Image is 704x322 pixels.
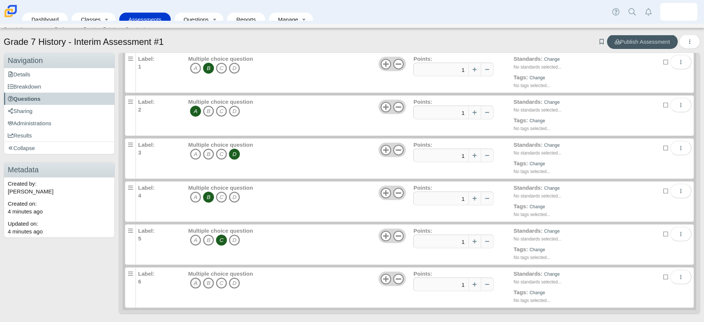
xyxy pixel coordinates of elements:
[514,126,550,131] small: No tags selected...
[216,192,227,203] i: C
[125,95,136,136] div: Drag handle
[514,228,543,234] b: Standards:
[125,52,136,93] div: Drag handle
[138,63,141,70] b: 1
[3,3,19,19] img: Carmen School of Science & Technology
[138,149,141,156] b: 3
[203,192,214,203] i: B
[4,105,114,117] a: Sharing
[530,204,545,209] a: Change
[8,96,40,102] span: Questions
[468,63,481,76] button: Increase
[615,39,670,45] span: Publish Assessment
[188,228,253,234] b: Multiple choice question
[4,197,114,218] div: Created on:
[514,56,543,62] b: Standards:
[138,278,141,285] b: 6
[413,185,432,191] b: Points:
[138,235,141,242] b: 5
[607,34,678,49] a: Publish Assessment
[413,56,432,62] b: Points:
[190,149,201,160] i: A
[75,13,101,26] a: Classes
[229,192,240,203] i: D
[231,13,261,26] a: Reports
[413,142,432,148] b: Points:
[670,98,691,112] button: More options
[514,246,528,252] b: Tags:
[514,117,528,123] b: Tags:
[216,149,227,160] i: C
[670,270,691,284] button: More options
[26,13,64,26] a: Dashboard
[216,235,227,246] i: C
[514,255,550,260] small: No tags selected...
[660,3,697,21] a: ryan.miller.3kvJtI
[514,142,543,148] b: Standards:
[190,192,201,203] i: A
[514,289,528,295] b: Tags:
[188,56,253,62] b: Multiple choice question
[514,160,528,166] b: Tags:
[514,83,550,88] small: No tags selected...
[4,129,114,142] a: Results
[8,208,43,215] time: Oct 15, 2025 at 8:56 AM
[481,235,494,248] button: Decrease
[679,34,700,49] button: More options
[138,56,154,62] b: Label:
[4,162,114,177] h3: Metadata
[530,290,545,295] a: Change
[413,228,432,234] b: Points:
[8,145,35,151] span: Collapse
[190,278,201,289] i: A
[138,142,154,148] b: Label:
[530,161,545,166] a: Change
[4,93,114,105] a: Questions
[203,63,214,74] i: B
[4,142,114,154] a: Collapse
[229,278,240,289] i: D
[123,13,167,26] a: Assessments
[673,6,685,18] img: ryan.miller.3kvJtI
[8,120,51,126] span: Administrations
[468,106,481,119] button: Increase
[299,13,309,26] a: Toggle expanded
[530,247,545,252] a: Change
[209,13,220,26] a: Toggle expanded
[544,57,560,62] a: Change
[670,227,691,241] button: More options
[4,36,164,48] h1: Grade 7 History - Interim Assessment #1
[216,63,227,74] i: C
[188,142,253,148] b: Multiple choice question
[138,106,141,113] b: 2
[544,229,560,234] a: Change
[190,63,201,74] i: A
[138,185,154,191] b: Label:
[229,235,240,246] i: D
[188,99,253,105] b: Multiple choice question
[514,279,561,285] small: No standards selected...
[8,108,33,114] span: Sharing
[203,278,214,289] i: B
[514,107,561,113] small: No standards selected...
[190,106,201,117] i: A
[8,71,30,77] span: Details
[481,192,494,205] button: Decrease
[514,270,543,277] b: Standards:
[3,14,19,20] a: Carmen School of Science & Technology
[640,4,657,20] a: Alerts
[8,228,43,235] time: Oct 15, 2025 at 8:56 AM
[216,278,227,289] i: C
[413,99,432,105] b: Points:
[481,278,494,291] button: Decrease
[514,193,561,199] small: No standards selected...
[514,298,550,303] small: No tags selected...
[514,212,550,217] small: No tags selected...
[138,270,154,277] b: Label:
[514,185,543,191] b: Standards:
[468,192,481,205] button: Increase
[530,75,545,80] a: Change
[481,63,494,76] button: Decrease
[514,203,528,209] b: Tags:
[514,74,528,80] b: Tags:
